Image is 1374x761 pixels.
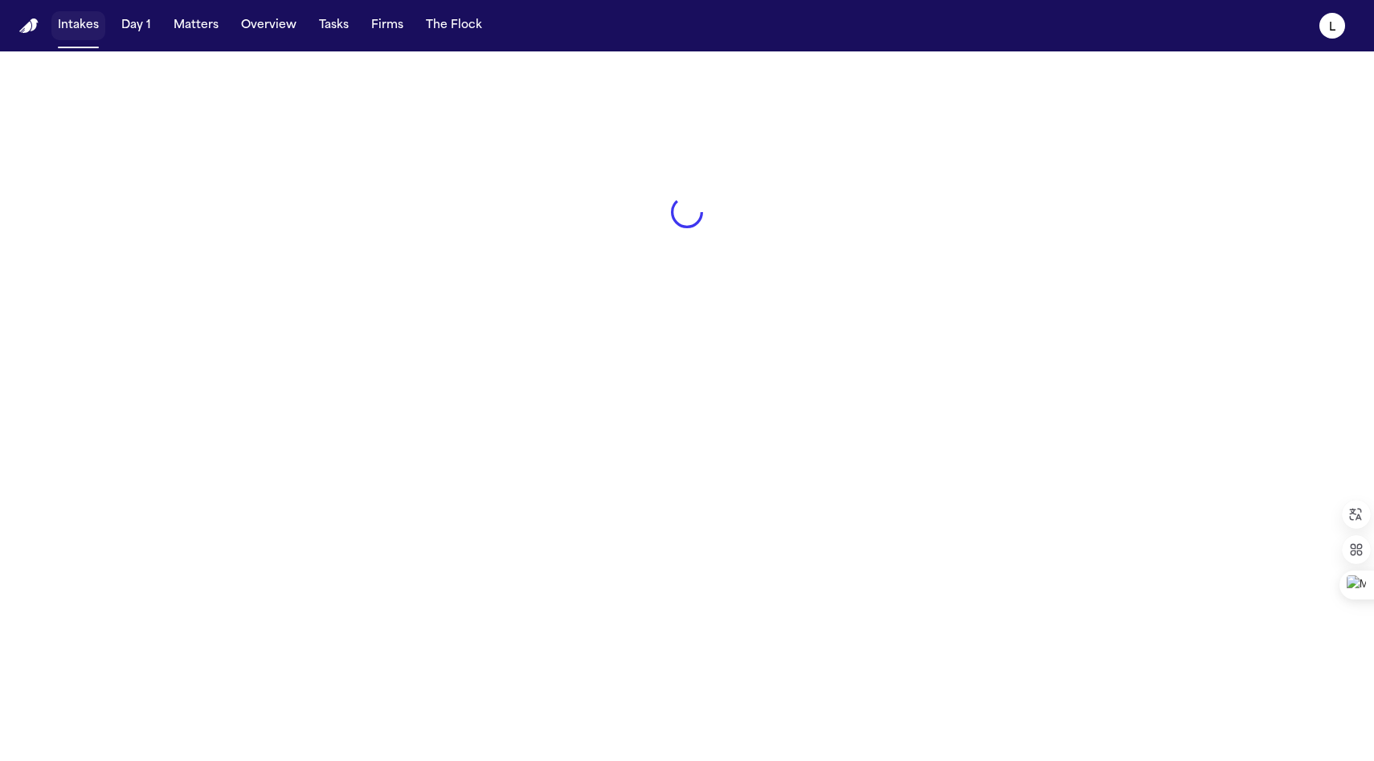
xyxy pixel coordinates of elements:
button: The Flock [419,11,489,40]
a: Home [19,18,39,34]
button: Matters [167,11,225,40]
button: Firms [365,11,410,40]
button: Overview [235,11,303,40]
button: Intakes [51,11,105,40]
button: Tasks [313,11,355,40]
img: Finch Logo [19,18,39,34]
button: Day 1 [115,11,157,40]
